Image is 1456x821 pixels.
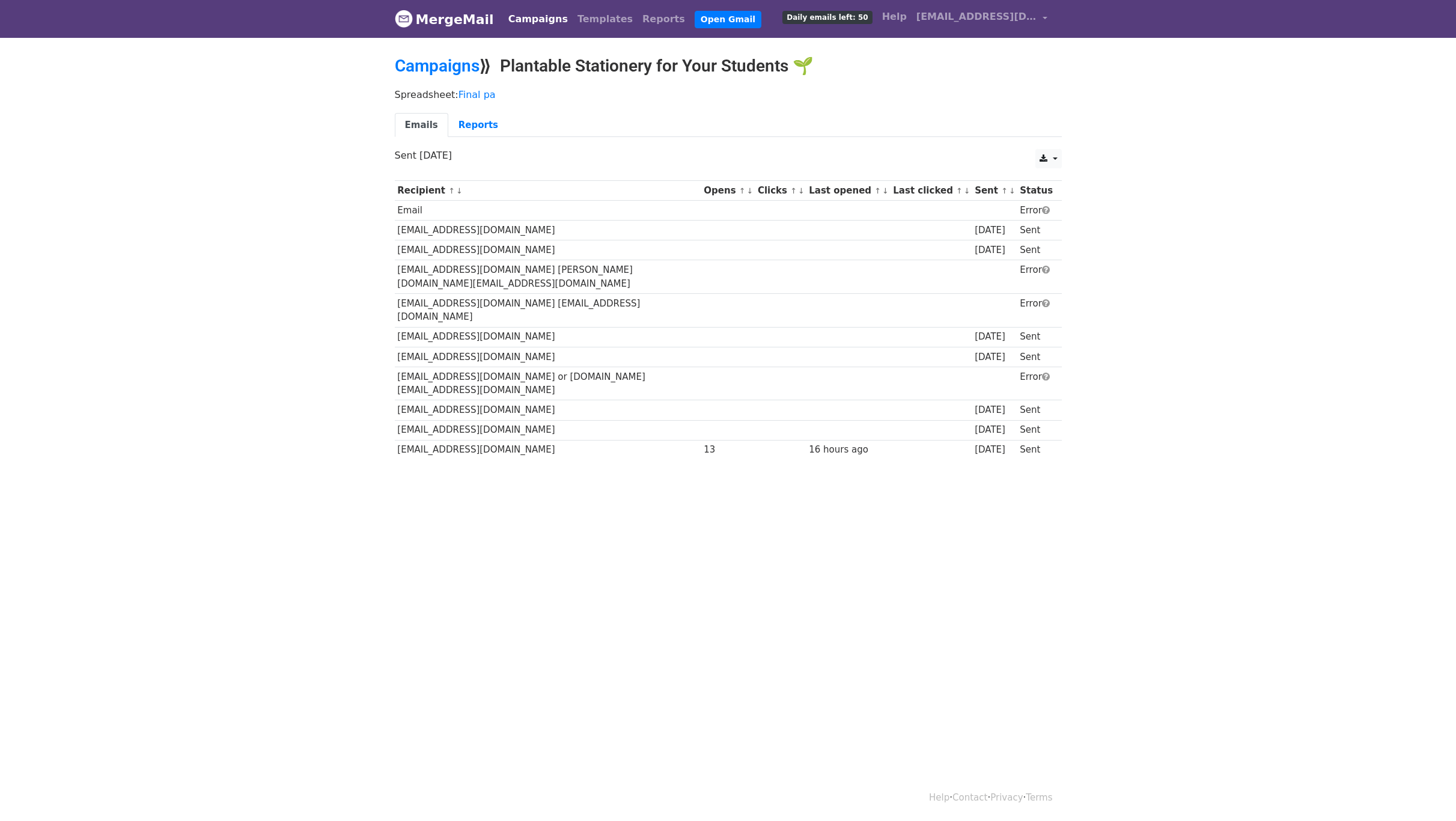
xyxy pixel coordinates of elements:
[1017,240,1055,260] td: Sent
[1017,347,1055,367] td: Sent
[395,113,448,138] a: Emails
[695,11,761,28] a: Open Gmail
[395,240,701,260] td: [EMAIL_ADDRESS][DOMAIN_NAME]
[395,88,1062,101] p: Spreadsheet:
[1017,294,1055,328] td: Error
[1017,400,1055,420] td: Sent
[1017,327,1055,347] td: Sent
[964,186,970,195] a: ↓
[701,181,755,201] th: Opens
[1017,260,1055,294] td: Error
[395,400,701,420] td: [EMAIL_ADDRESS][DOMAIN_NAME]
[704,443,752,457] div: 13
[1017,440,1055,460] td: Sent
[975,423,1014,437] div: [DATE]
[956,186,963,195] a: ↑
[1017,181,1055,201] th: Status
[395,221,701,240] td: [EMAIL_ADDRESS][DOMAIN_NAME]
[882,186,889,195] a: ↓
[1017,221,1055,240] td: Sent
[395,294,701,328] td: [EMAIL_ADDRESS][DOMAIN_NAME] [EMAIL_ADDRESS][DOMAIN_NAME]
[972,181,1017,201] th: Sent
[395,347,701,367] td: [EMAIL_ADDRESS][DOMAIN_NAME]
[395,181,701,201] th: Recipient
[874,186,881,195] a: ↑
[1017,367,1055,400] td: Error
[395,367,701,400] td: [EMAIL_ADDRESS][DOMAIN_NAME] or [DOMAIN_NAME][EMAIL_ADDRESS][DOMAIN_NAME]
[755,181,806,201] th: Clicks
[395,56,1062,76] h2: ⟫ Plantable Stationery for Your Students 🌱
[782,11,872,24] span: Daily emails left: 50
[877,5,912,29] a: Help
[395,260,701,294] td: [EMAIL_ADDRESS][DOMAIN_NAME] [PERSON_NAME][DOMAIN_NAME][EMAIL_ADDRESS][DOMAIN_NAME]
[952,792,987,803] a: Contact
[456,186,463,195] a: ↓
[448,186,455,195] a: ↑
[1017,420,1055,440] td: Sent
[912,5,1052,33] a: [EMAIL_ADDRESS][DOMAIN_NAME]
[448,113,508,138] a: Reports
[790,186,797,195] a: ↑
[1026,792,1052,803] a: Terms
[809,443,887,457] div: 16 hours ago
[975,350,1014,364] div: [DATE]
[806,181,890,201] th: Last opened
[504,7,573,31] a: Campaigns
[395,149,1062,162] p: Sent [DATE]
[395,327,701,347] td: [EMAIL_ADDRESS][DOMAIN_NAME]
[395,7,494,32] a: MergeMail
[395,420,701,440] td: [EMAIL_ADDRESS][DOMAIN_NAME]
[395,201,701,221] td: Email
[739,186,746,195] a: ↑
[747,186,754,195] a: ↓
[929,792,949,803] a: Help
[916,10,1037,24] span: [EMAIL_ADDRESS][DOMAIN_NAME]
[573,7,638,31] a: Templates
[1001,186,1008,195] a: ↑
[975,443,1014,457] div: [DATE]
[798,186,805,195] a: ↓
[990,792,1023,803] a: Privacy
[975,224,1014,237] div: [DATE]
[395,10,413,28] img: MergeMail logo
[1009,186,1016,195] a: ↓
[1017,201,1055,221] td: Error
[975,330,1014,344] div: [DATE]
[395,440,701,460] td: [EMAIL_ADDRESS][DOMAIN_NAME]
[891,181,972,201] th: Last clicked
[778,5,877,29] a: Daily emails left: 50
[458,89,496,100] a: Final pa
[975,403,1014,417] div: [DATE]
[638,7,690,31] a: Reports
[975,243,1014,257] div: [DATE]
[395,56,480,76] a: Campaigns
